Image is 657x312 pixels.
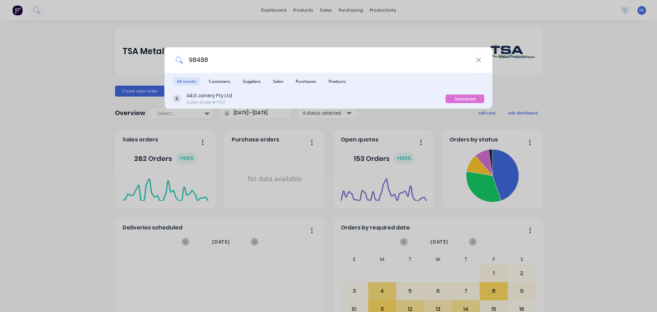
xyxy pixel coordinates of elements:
[324,77,350,86] span: Products
[269,77,287,86] span: Sales
[239,77,265,86] span: Suppliers
[205,77,234,86] span: Customers
[446,95,484,103] div: Scheduled
[173,77,201,86] span: All results
[186,99,232,105] div: Sales Order #7621
[292,77,320,86] span: Purchases
[186,92,232,99] div: A&G Joinery Pty Ltd
[183,47,476,73] input: Start typing a customer or supplier name to create a new order...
